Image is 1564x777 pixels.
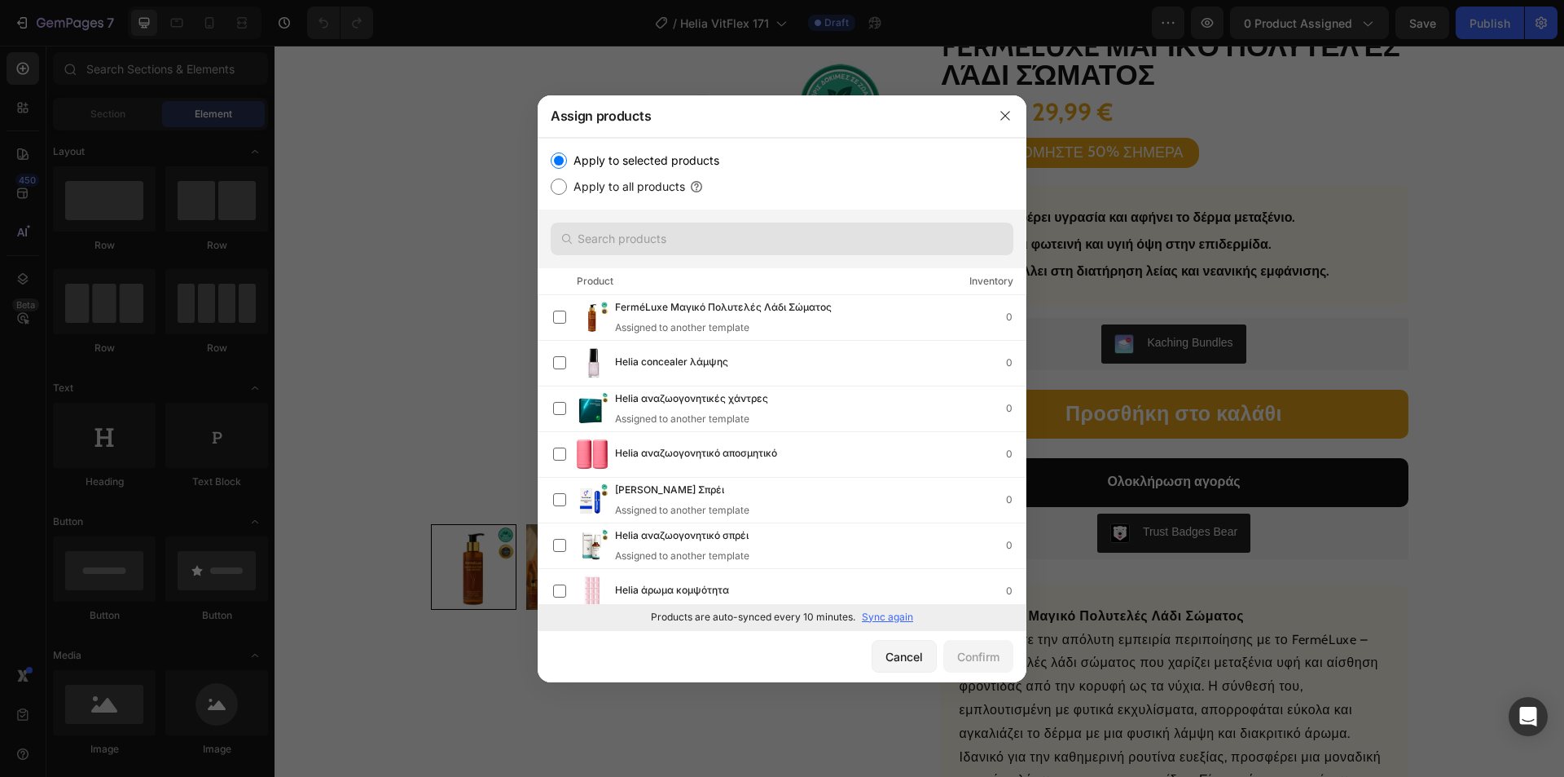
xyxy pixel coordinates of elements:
div: ΕΞΟΙΚΟΝΟΜΗΣΤΕ [679,95,811,119]
p: Sync again [862,610,913,625]
div: ΣΗΜΕΡΑ [846,95,912,119]
p: Συμβάλλει στη διατήρηση λείας και νεανικής εμφάνισης. [710,214,1056,238]
div: Assign products [538,95,984,137]
div: Cancel [885,648,923,665]
div: 0 [1006,583,1026,599]
button: Trust Badges Bear [823,468,976,507]
img: product-img [576,301,608,333]
button: Cancel [872,640,937,673]
img: product-img [576,529,608,562]
span: Helia αναζωογονητικό αποσμητικό [615,445,777,463]
img: KachingBundles.png [840,289,859,308]
div: Open Intercom Messenger [1509,697,1548,736]
div: Assigned to another template [615,320,858,335]
button: Confirm [943,640,1013,673]
div: 0 [1006,400,1026,417]
img: product-img [576,575,608,607]
div: Assigned to another template [615,412,794,426]
p: Χαρίζει φωτεινή και υγιή όψη στην επιδερμίδα. [710,188,997,211]
div: Kaching Bundles [872,289,958,306]
p: Προσφέρει υγρασία και αφήνει το δέρμα μεταξένιο. [710,161,1021,184]
strong: FerméLuxe Μαγικό Πολυτελές Λάδι Σώματος [685,563,970,578]
input: Search products [551,223,1013,255]
img: product-img [576,392,608,425]
img: product-img [576,438,608,470]
img: product-img [576,483,608,516]
div: Product [577,273,613,289]
span: Helia concealer λάμψης [615,354,728,372]
div: Inventory [969,273,1013,289]
button: Kaching Bundles [827,279,971,318]
div: Trust Badges Bear [868,478,963,495]
div: 50% [811,95,846,117]
span: [PERSON_NAME] Σπρέι [615,482,724,500]
button: Προσθήκη στο καλάθι [666,344,1134,393]
div: Confirm [957,648,999,665]
span: Helia άρωμα κομψότητα [615,582,729,600]
div: Προσθήκη στο καλάθι [791,353,1008,384]
p: Products are auto-synced every 10 minutes. [651,610,855,625]
div: 29,99 € [756,49,840,84]
div: 0 [1006,492,1026,508]
div: 0 [1006,537,1026,554]
div: 0 [1006,355,1026,371]
div: /> [538,138,1026,630]
span: Helia αναζωογονητικό σπρέι [615,528,749,545]
div: Assigned to another template [615,549,775,563]
span: FerméLuxe Μαγικό Πολυτελές Λάδι Σώματος [615,299,832,317]
button: Ολοκλήρωση αγοράς [666,413,1134,461]
label: Apply to all products [567,177,685,196]
div: 59,99 € [666,49,749,84]
div: 0 [1006,446,1026,462]
label: Apply to selected products [567,151,719,170]
div: Assigned to another template [615,503,750,518]
div: 0 [1006,309,1026,325]
div: Ολοκλήρωση αγοράς [833,425,965,448]
span: Helia αναζωογονητικές χάντρες [615,391,768,408]
p: Ανακαλύψτε την απόλυτη εμπειρία περιποίησης με το FerméLuxe – ένα πολυτελές λάδι σώματος που χαρί... [685,563,1105,695]
img: CLDR_q6erfwCEAE=.png [836,478,855,497]
img: product-img [576,347,608,379]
